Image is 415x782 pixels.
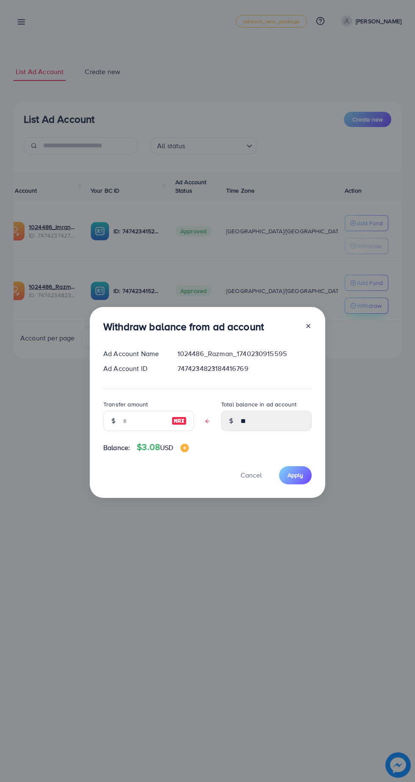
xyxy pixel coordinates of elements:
[103,400,148,409] label: Transfer amount
[180,444,189,452] img: image
[172,416,187,426] img: image
[279,466,312,484] button: Apply
[160,443,173,452] span: USD
[171,349,318,359] div: 1024486_Razman_1740230915595
[230,466,272,484] button: Cancel
[288,471,303,479] span: Apply
[97,349,171,359] div: Ad Account Name
[241,470,262,480] span: Cancel
[171,364,318,373] div: 7474234823184416769
[103,443,130,453] span: Balance:
[103,321,264,333] h3: Withdraw balance from ad account
[97,364,171,373] div: Ad Account ID
[137,442,188,453] h4: $3.08
[221,400,296,409] label: Total balance in ad account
